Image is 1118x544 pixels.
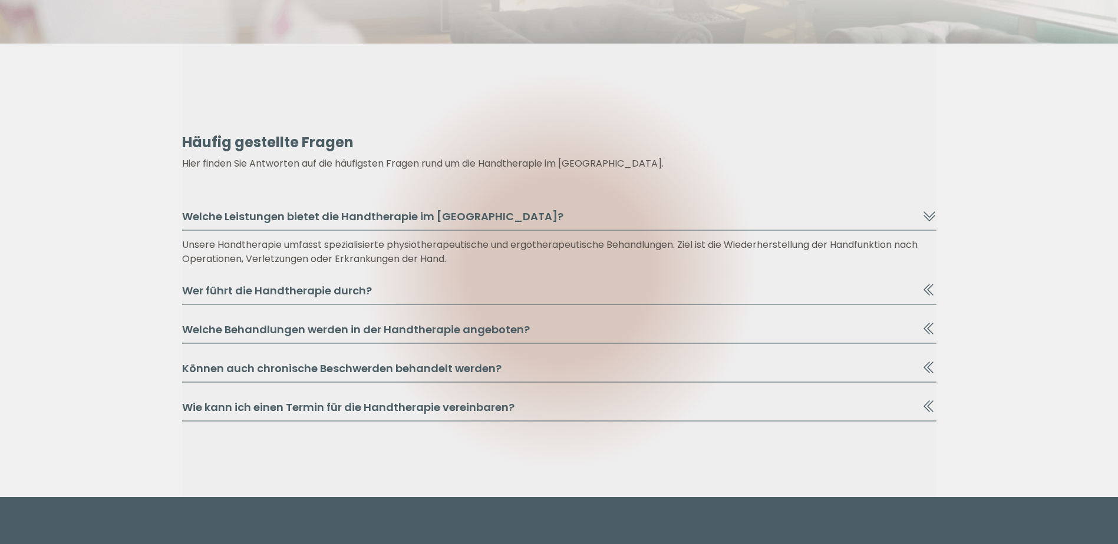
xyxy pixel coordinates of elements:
[182,208,936,231] button: Welche Leistungen bietet die Handtherapie im [GEOGRAPHIC_DATA]?
[182,360,936,383] button: Können auch chronische Beschwerden behandelt werden?
[182,157,936,171] p: Hier finden Sie Antworten auf die häufigsten Fragen rund um die Handtherapie im [GEOGRAPHIC_DATA].
[182,321,936,344] button: Welche Behandlungen werden in der Handtherapie angeboten?
[182,238,936,266] div: Unsere Handtherapie umfasst spezialisierte physiotherapeutische und ergotherapeutische Behandlung...
[182,399,936,422] button: Wie kann ich einen Termin für die Handtherapie vereinbaren?
[182,133,936,152] h6: Häufig gestellte Fragen
[182,283,936,305] button: Wer führt die Handtherapie durch?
